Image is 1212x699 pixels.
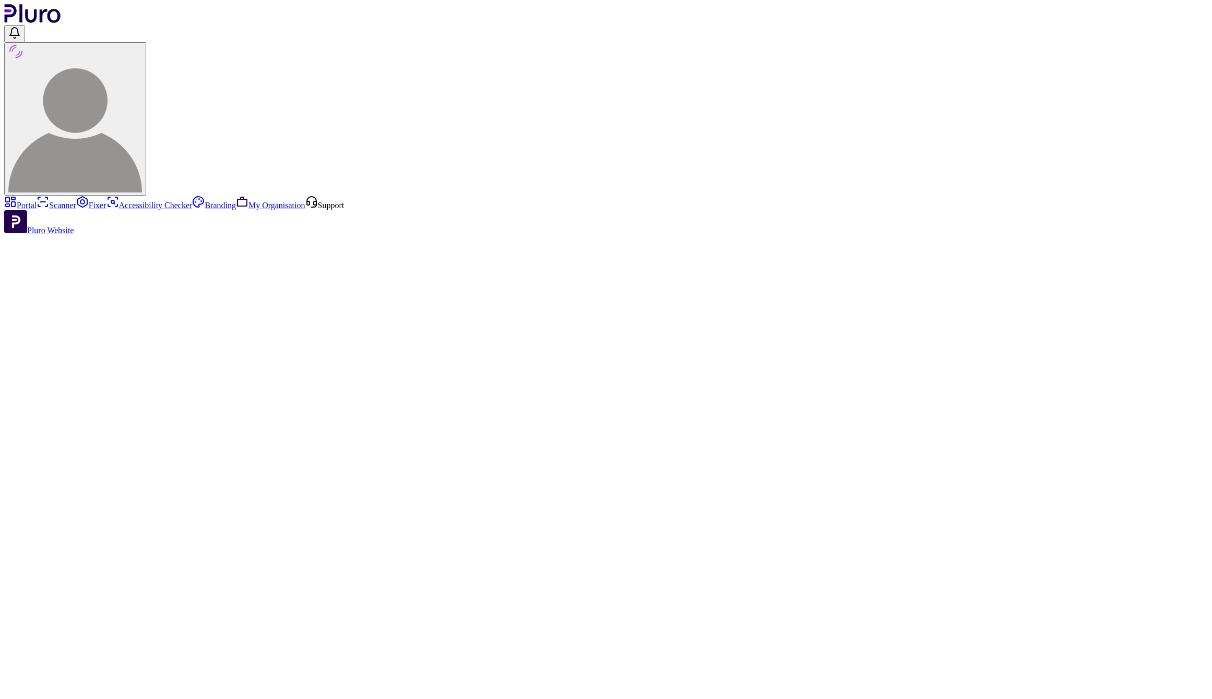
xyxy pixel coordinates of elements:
[37,201,76,210] a: Scanner
[4,25,25,42] button: Open notifications, you have undefined new notifications
[8,59,142,192] img: User avatar
[4,196,1208,235] aside: Sidebar menu
[76,201,106,210] a: Fixer
[192,201,236,210] a: Branding
[4,226,74,235] a: Open Pluro Website
[305,201,344,210] a: Open Support screen
[4,16,61,25] a: Logo
[4,201,37,210] a: Portal
[4,42,146,196] button: User avatar
[106,201,193,210] a: Accessibility Checker
[236,201,305,210] a: My Organisation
